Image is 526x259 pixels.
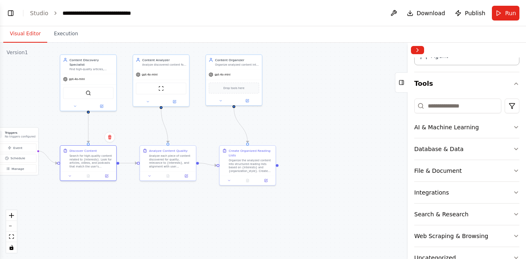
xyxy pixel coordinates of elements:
div: Web Scraping & Browsing [414,232,488,240]
div: Discover ContentSearch for high-quality content related to {interests}. Look for articles, videos... [60,145,117,181]
button: Download [404,6,449,21]
span: gpt-4o-mini [215,73,231,76]
div: Integrations [414,188,449,197]
span: Manage [12,166,24,171]
button: Tools [414,72,519,95]
div: Create Organized Reading Lists [228,149,272,158]
button: Open in side panel [161,99,187,104]
button: File & Document [414,160,519,181]
g: Edge from ad987054-fab7-481f-801b-a75ed55a0f17 to 5cdac370-fb6b-4e12-9fe8-a503988d9ebf [86,109,90,143]
div: Search for high-quality content related to {interests}. Look for articles, videos, and podcasts t... [69,154,113,168]
span: Schedule [11,156,25,160]
button: AI & Machine Learning [414,117,519,138]
g: Edge from 5cdac370-fb6b-4e12-9fe8-a503988d9ebf to ea4c305a-d5fd-4efb-ba45-5c55a17f0e12 [119,161,137,165]
button: Toggle Sidebar [404,43,411,259]
g: Edge from triggers to 5cdac370-fb6b-4e12-9fe8-a503988d9ebf [38,149,58,165]
div: Organize analyzed content into structured reading lists and categories based on {interests} and {... [215,63,259,67]
div: File & Document [414,167,462,175]
button: Open in side panel [89,103,115,109]
span: gpt-4o-mini [142,73,158,76]
button: No output available [238,178,257,183]
button: Open in side panel [99,173,114,179]
nav: breadcrumb [30,9,155,17]
p: No triggers configured [5,135,36,139]
button: Visual Editor [3,25,47,43]
g: Edge from 61bf1fdf-6061-4761-a148-ff1e6f7e1742 to ea4c305a-d5fd-4efb-ba45-5c55a17f0e12 [159,109,170,143]
button: Database & Data [414,138,519,160]
button: Run [492,6,519,21]
span: Run [505,9,516,17]
div: React Flow controls [6,210,17,253]
button: Publish [452,6,489,21]
button: Open in side panel [178,173,194,179]
img: ScrapeWebsiteTool [158,86,164,91]
button: zoom out [6,221,17,231]
button: Show left sidebar [5,7,16,19]
div: AI & Machine Learning [414,123,479,131]
span: gpt-4o-mini [69,77,85,81]
div: Content Analyzer [142,57,186,62]
button: fit view [6,231,17,242]
span: Event [13,146,22,150]
g: Edge from ea4c305a-d5fd-4efb-ba45-5c55a17f0e12 to f0179736-6dc7-4f21-9d1f-5992372c8a19 [199,161,217,168]
div: Content Discovery SpecialistFind high-quality articles, videos, and podcasts related to {interest... [60,55,117,111]
div: Find high-quality articles, videos, and podcasts related to {interests} using various search tool... [69,68,113,71]
div: Create Organized Reading ListsOrganize the analyzed content into structured reading lists based o... [219,145,276,186]
button: toggle interactivity [6,242,17,253]
button: Integrations [414,182,519,203]
div: Analyze Content QualityAnalyze each piece of content discovered for quality, relevance to {intere... [139,145,196,181]
button: Collapse right sidebar [411,46,424,54]
div: Analyze discovered content for quality, relevance, and match to user preferences for {interests}.... [142,63,186,67]
button: Web Scraping & Browsing [414,225,519,247]
h3: Triggers [5,130,36,135]
button: Search & Research [414,204,519,225]
button: No output available [78,173,98,179]
button: Execution [47,25,85,43]
div: Database & Data [414,145,464,153]
button: Open in side panel [234,98,260,103]
div: Version 1 [7,49,28,56]
div: Content AnalyzerAnalyze discovered content for quality, relevance, and match to user preferences ... [133,55,189,107]
g: Edge from 8a7d2a27-891b-467e-af28-f339a4873e11 to f0179736-6dc7-4f21-9d1f-5992372c8a19 [232,108,250,143]
div: Content Discovery Specialist [69,57,113,66]
div: Search & Research [414,210,468,218]
div: Analyze Content Quality [149,149,188,153]
img: SerperDevTool [85,90,91,96]
button: Open in side panel [258,178,274,183]
span: Drop tools here [224,86,245,90]
div: Analyze each piece of content discovered for quality, relevance to {interests}, and alignment wit... [149,154,193,168]
span: Publish [465,9,485,17]
div: Organize the analyzed content into structured reading lists based on {interests} and {organizatio... [228,158,272,173]
button: No output available [158,173,178,179]
span: Download [417,9,445,17]
div: Content Organizer [215,57,259,62]
div: Content OrganizerOrganize analyzed content into structured reading lists and categories based on ... [205,55,262,106]
button: zoom in [6,210,17,221]
div: Discover Content [69,149,97,153]
button: Delete node [104,132,115,142]
a: Studio [30,10,48,16]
